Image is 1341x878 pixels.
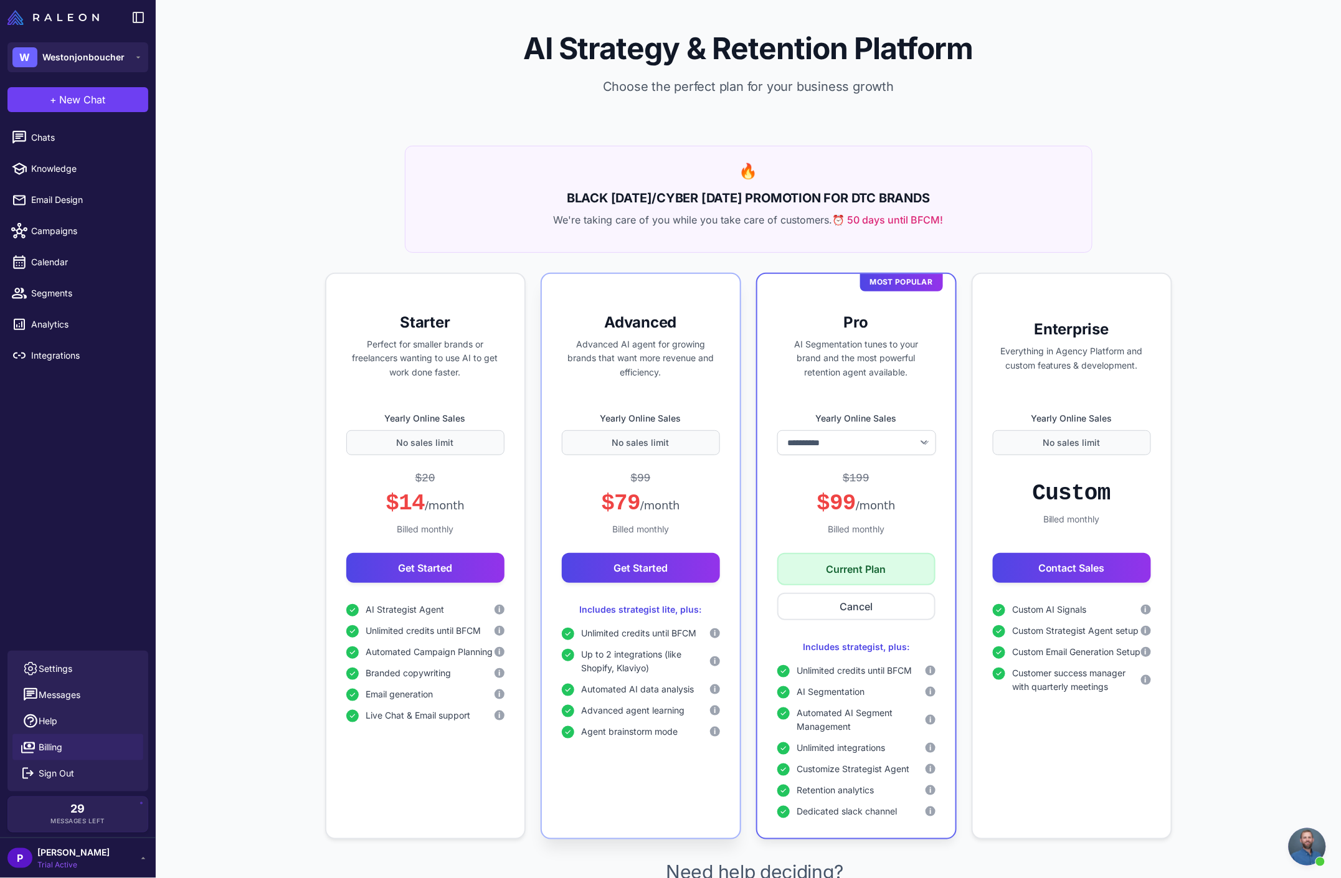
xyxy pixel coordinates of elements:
label: Yearly Online Sales [777,412,936,425]
span: Campaigns [31,224,141,238]
button: WWestonjonboucher [7,42,148,72]
span: Trial Active [37,859,110,871]
div: Includes strategist lite, plus: [562,603,720,616]
span: + [50,92,57,107]
div: $20 [415,470,435,487]
span: Help [39,714,57,728]
span: Segments [31,286,141,300]
span: 🔥 [739,162,758,180]
span: i [498,710,500,721]
a: Calendar [5,249,151,275]
a: Campaigns [5,218,151,244]
span: Westonjonboucher [42,50,125,64]
span: Automated Campaign Planning [366,645,493,659]
span: i [1145,625,1147,636]
div: $199 [843,470,870,487]
span: Advanced agent learning [582,704,685,717]
span: Analytics [31,318,141,331]
span: [PERSON_NAME] [37,846,110,859]
span: Unlimited integrations [797,741,886,755]
span: i [929,806,931,817]
div: $79 [601,489,680,517]
span: i [714,726,716,737]
p: Perfect for smaller brands or freelancers wanting to use AI to get work done faster. [346,338,505,380]
span: i [929,763,931,775]
span: i [1145,646,1147,658]
div: Billed monthly [993,512,1151,526]
span: Knowledge [31,162,141,176]
a: Chats [5,125,151,151]
label: Yearly Online Sales [346,412,505,425]
span: /month [640,499,680,512]
div: Billed monthly [346,522,505,536]
span: Calendar [31,255,141,269]
h3: Starter [346,313,505,333]
div: P [7,848,32,868]
span: Agent brainstorm mode [582,725,678,739]
label: Yearly Online Sales [562,412,720,425]
span: Custom Email Generation Setup [1013,645,1141,659]
h2: BLACK [DATE]/CYBER [DATE] PROMOTION FOR DTC BRANDS [420,189,1077,207]
span: AI Segmentation [797,685,865,699]
span: Unlimited credits until BFCM [797,664,912,677]
img: Raleon Logo [7,10,99,25]
span: i [1145,604,1147,615]
p: Everything in Agency Platform and custom features & development. [993,344,1151,373]
span: Messages Left [50,816,105,826]
span: i [714,684,716,695]
span: i [929,665,931,676]
span: Retention analytics [797,783,874,797]
a: Email Design [5,187,151,213]
h1: AI Strategy & Retention Platform [176,30,1321,67]
span: /month [856,499,895,512]
span: Customize Strategist Agent [797,762,910,776]
div: Custom [1033,479,1111,507]
a: Help [12,708,143,734]
a: Raleon Logo [7,10,104,25]
button: Get Started [562,553,720,583]
span: i [929,742,931,753]
button: Get Started [346,553,505,583]
span: i [929,714,931,725]
span: i [929,785,931,796]
span: i [714,656,716,667]
button: Current Plan [777,553,936,585]
div: Billed monthly [777,522,936,536]
p: We're taking care of you while you take care of customers. [420,212,1077,227]
span: Automated AI Segment Management [797,706,926,734]
span: i [714,705,716,716]
div: $14 [386,489,464,517]
label: Yearly Online Sales [993,412,1151,425]
span: Live Chat & Email support [366,709,471,722]
a: Integrations [5,342,151,369]
span: Sign Out [39,767,74,780]
span: Integrations [31,349,141,362]
button: +New Chat [7,87,148,112]
button: Cancel [777,593,936,620]
button: Sign Out [12,760,143,786]
span: Custom AI Signals [1013,603,1087,616]
span: i [498,604,500,615]
span: New Chat [60,92,106,107]
h3: Enterprise [993,319,1151,339]
span: No sales limit [1043,436,1101,450]
span: Chats [31,131,141,144]
span: No sales limit [612,436,670,450]
span: Customer success manager with quarterly meetings [1013,666,1141,694]
div: Billed monthly [562,522,720,536]
a: Segments [5,280,151,306]
p: Advanced AI agent for growing brands that want more revenue and efficiency. [562,338,720,380]
p: Choose the perfect plan for your business growth [176,77,1321,96]
span: Up to 2 integrations (like Shopify, Klaviyo) [582,648,710,675]
div: Most Popular [860,273,943,291]
span: Messages [39,688,80,702]
span: Billing [39,740,62,754]
span: Unlimited credits until BFCM [582,626,697,640]
span: Unlimited credits until BFCM [366,624,481,638]
h3: Pro [777,313,936,333]
span: Email generation [366,687,434,701]
span: Custom Strategist Agent setup [1013,624,1139,638]
span: /month [425,499,464,512]
div: Includes strategist, plus: [777,640,936,654]
span: Automated AI data analysis [582,682,694,696]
